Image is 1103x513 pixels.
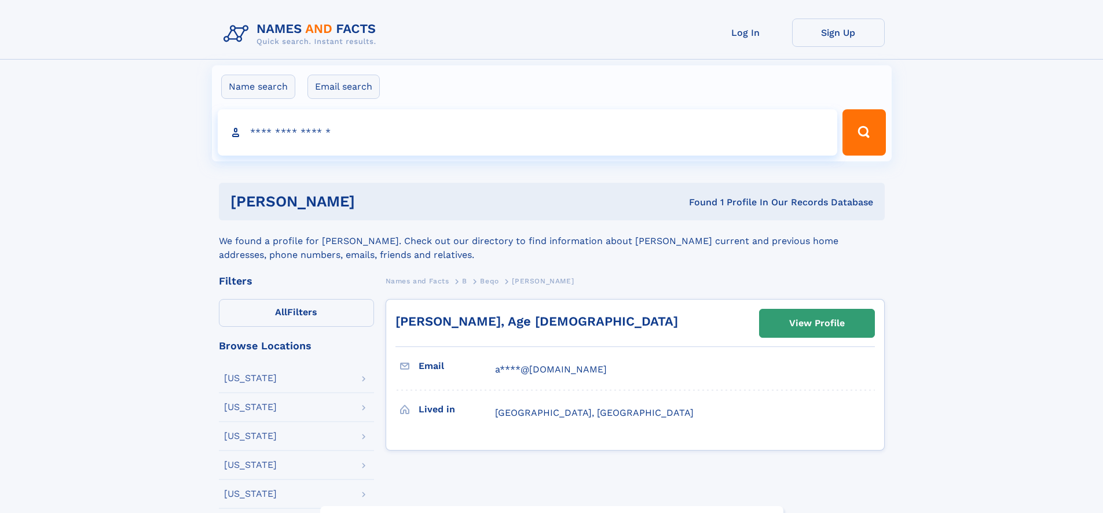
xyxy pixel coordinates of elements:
[480,277,499,285] span: Beqo
[522,196,873,209] div: Found 1 Profile In Our Records Database
[842,109,885,156] button: Search Button
[789,310,845,337] div: View Profile
[224,460,277,470] div: [US_STATE]
[219,19,386,50] img: Logo Names and Facts
[760,309,874,337] a: View Profile
[512,277,574,285] span: [PERSON_NAME]
[221,75,295,99] label: Name search
[386,274,449,288] a: Names and Facts
[219,220,885,262] div: We found a profile for [PERSON_NAME]. Check out our directory to find information about [PERSON_N...
[219,276,374,286] div: Filters
[419,400,495,419] h3: Lived in
[224,489,277,499] div: [US_STATE]
[307,75,380,99] label: Email search
[219,299,374,327] label: Filters
[218,109,838,156] input: search input
[792,19,885,47] a: Sign Up
[224,403,277,412] div: [US_STATE]
[462,277,467,285] span: B
[419,356,495,376] h3: Email
[275,307,287,318] span: All
[462,274,467,288] a: B
[480,274,499,288] a: Beqo
[224,431,277,441] div: [US_STATE]
[219,341,374,351] div: Browse Locations
[395,314,678,329] a: [PERSON_NAME], Age [DEMOGRAPHIC_DATA]
[495,407,694,418] span: [GEOGRAPHIC_DATA], [GEOGRAPHIC_DATA]
[699,19,792,47] a: Log In
[230,194,522,209] h1: [PERSON_NAME]
[224,374,277,383] div: [US_STATE]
